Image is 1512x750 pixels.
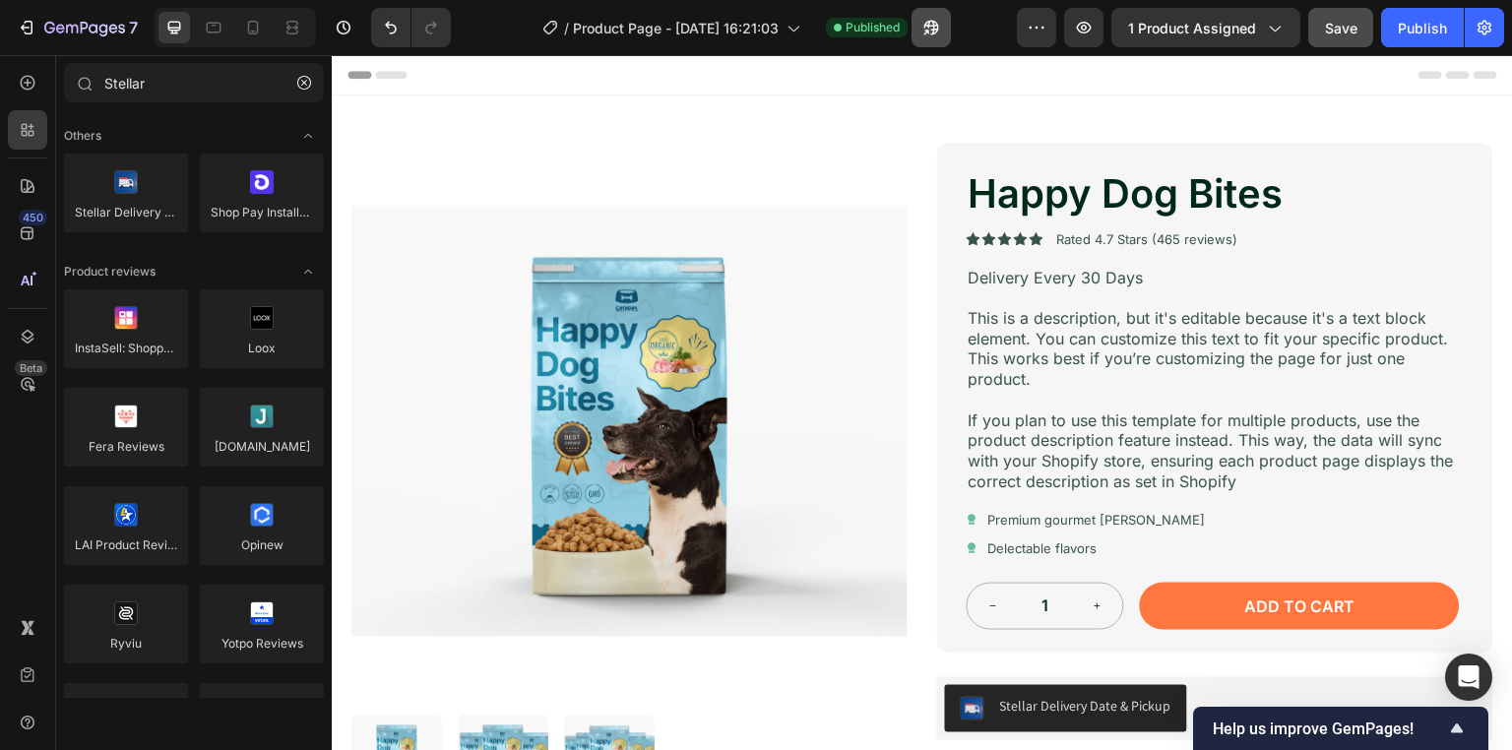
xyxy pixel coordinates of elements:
button: Stellar Delivery Date & Pickup [613,630,855,677]
span: Save [1325,20,1357,36]
span: Others [64,127,101,145]
span: Help us improve GemPages! [1213,719,1445,738]
button: increment [740,529,791,574]
div: Undo/Redo [371,8,451,47]
p: Delectable flavors [657,485,766,502]
div: Beta [15,360,47,376]
span: / [564,18,569,38]
span: Published [846,19,900,36]
h1: Happy Dog Bites [635,111,1128,166]
div: Add to cart [913,541,1024,562]
button: 7 [8,8,147,47]
button: Publish [1381,8,1464,47]
button: 1 product assigned [1111,8,1300,47]
p: Delivery Every 30 Days [637,213,1126,233]
div: Stellar Delivery Date & Pickup [668,642,840,662]
button: Show survey - Help us improve GemPages! [1213,717,1469,740]
div: Open Intercom Messenger [1445,654,1492,701]
input: quantity [687,529,740,574]
input: Search Shopify Apps [64,63,324,102]
iframe: Design area [332,55,1512,750]
p: Rated 4.7 Stars (465 reviews) [725,176,907,193]
span: Toggle open [292,256,324,287]
button: Add to cart [808,528,1128,576]
span: Product Page - [DATE] 16:21:03 [573,18,779,38]
p: 7 [129,16,138,39]
button: Save [1308,8,1373,47]
button: decrement [636,529,687,574]
p: This is a description, but it's editable because it's a text block element. You can customize thi... [637,253,1126,335]
div: Publish [1398,18,1447,38]
p: If you plan to use this template for multiple products, use the product description feature inste... [637,355,1126,437]
span: Toggle open [292,120,324,152]
div: 450 [19,210,47,225]
p: Premium gourmet [PERSON_NAME] [657,457,874,473]
span: 1 product assigned [1128,18,1256,38]
span: Product reviews [64,263,156,281]
img: CMTw3rn0lu8CEAE=.jpg [629,642,653,665]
